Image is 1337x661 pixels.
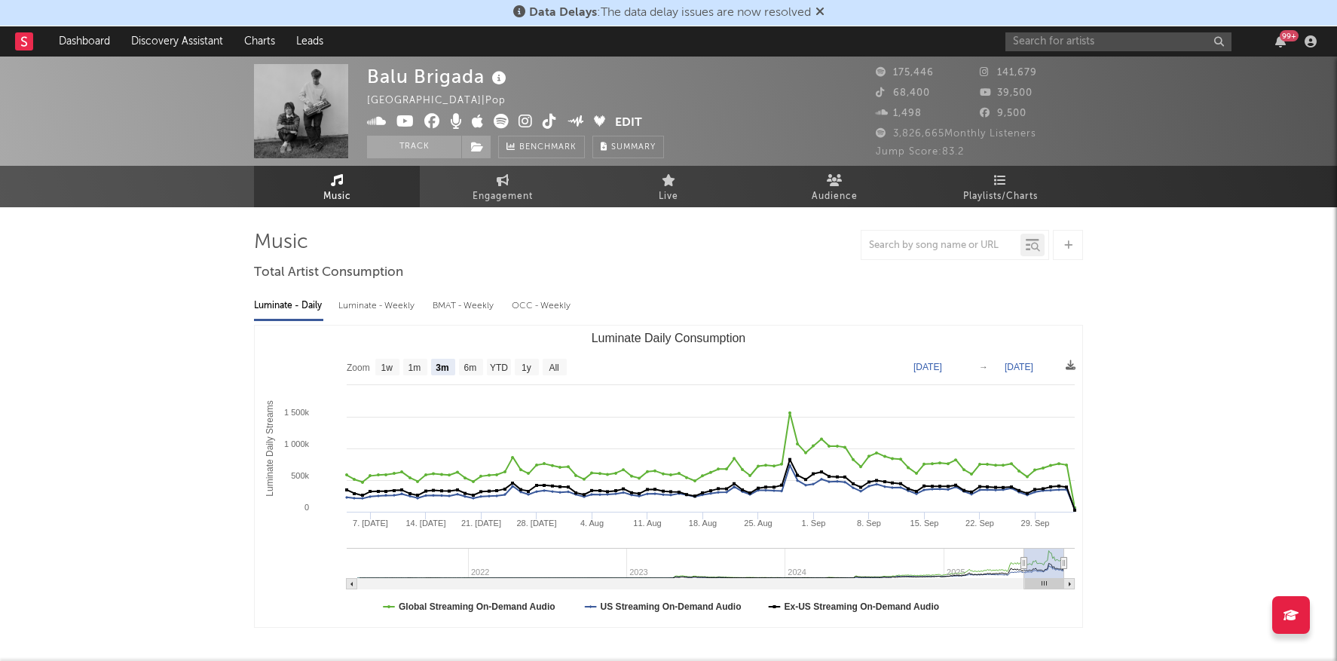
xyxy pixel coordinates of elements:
text: 22. Sep [965,519,994,528]
span: Engagement [473,188,533,206]
text: Zoom [347,363,370,373]
span: 9,500 [980,109,1026,118]
text: 3m [436,363,448,373]
span: Data Delays [529,7,597,19]
span: Benchmark [519,139,577,157]
text: YTD [490,363,508,373]
text: 1 500k [284,408,310,417]
text: 29. Sep [1021,519,1050,528]
span: : The data delay issues are now resolved [529,7,811,19]
input: Search for artists [1005,32,1231,51]
div: [GEOGRAPHIC_DATA] | Pop [367,92,523,110]
span: 175,446 [876,68,934,78]
text: [DATE] [1005,362,1033,372]
text: 6m [464,363,477,373]
a: Audience [751,166,917,207]
text: 1m [408,363,421,373]
text: 0 [304,503,309,512]
span: Audience [812,188,858,206]
text: 1y [522,363,531,373]
text: Luminate Daily Streams [265,400,275,496]
a: Playlists/Charts [917,166,1083,207]
span: 1,498 [876,109,922,118]
text: 500k [291,471,309,480]
div: Luminate - Daily [254,293,323,319]
text: US Streaming On-Demand Audio [601,601,742,612]
text: 1. Sep [802,519,826,528]
text: 7. [DATE] [353,519,388,528]
span: 68,400 [876,88,930,98]
a: Music [254,166,420,207]
div: Luminate - Weekly [338,293,418,319]
button: Edit [615,114,642,133]
span: 3,826,665 Monthly Listeners [876,129,1036,139]
a: Charts [234,26,286,57]
text: 8. Sep [857,519,881,528]
input: Search by song name or URL [861,240,1020,252]
text: 11. Aug [633,519,661,528]
div: OCC - Weekly [512,293,572,319]
a: Engagement [420,166,586,207]
span: Total Artist Consumption [254,264,403,282]
span: Music [323,188,351,206]
text: 18. Aug [689,519,717,528]
text: 28. [DATE] [517,519,557,528]
a: Discovery Assistant [121,26,234,57]
button: 99+ [1275,35,1286,47]
span: 141,679 [980,68,1037,78]
a: Benchmark [498,136,585,158]
text: 1w [381,363,393,373]
text: 25. Aug [744,519,772,528]
text: → [979,362,988,372]
text: 21. [DATE] [461,519,501,528]
span: Dismiss [815,7,825,19]
text: 14. [DATE] [406,519,446,528]
span: Jump Score: 83.2 [876,147,964,157]
a: Dashboard [48,26,121,57]
button: Track [367,136,461,158]
text: All [549,363,558,373]
svg: Luminate Daily Consumption [255,326,1082,627]
div: 99 + [1280,30,1299,41]
span: 39,500 [980,88,1033,98]
span: Playlists/Charts [963,188,1038,206]
text: 1 000k [284,439,310,448]
span: Live [659,188,678,206]
text: 4. Aug [580,519,604,528]
a: Leads [286,26,334,57]
span: Summary [611,143,656,151]
a: Live [586,166,751,207]
text: Luminate Daily Consumption [592,332,746,344]
text: 15. Sep [910,519,939,528]
text: Ex-US Streaming On-Demand Audio [785,601,940,612]
text: [DATE] [913,362,942,372]
div: BMAT - Weekly [433,293,497,319]
div: Balu Brigada [367,64,510,89]
button: Summary [592,136,664,158]
text: Global Streaming On-Demand Audio [399,601,555,612]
